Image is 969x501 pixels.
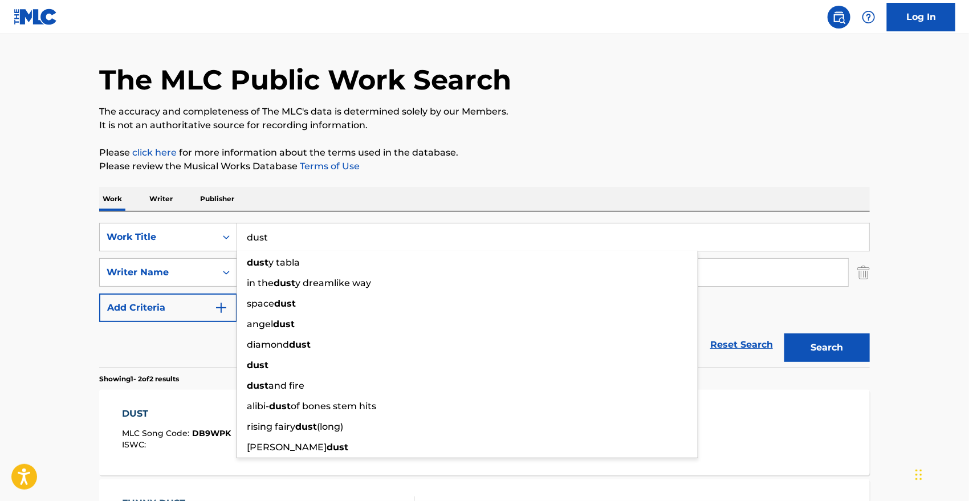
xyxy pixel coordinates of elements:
[99,63,511,97] h1: The MLC Public Work Search
[269,401,291,412] strong: dust
[247,257,268,268] strong: dust
[99,187,125,211] p: Work
[123,407,231,421] div: DUST
[327,442,348,453] strong: dust
[247,278,274,288] span: in the
[99,223,870,368] form: Search Form
[247,380,268,391] strong: dust
[295,421,317,432] strong: dust
[295,278,371,288] span: y dreamlike way
[247,442,327,453] span: [PERSON_NAME]
[915,458,922,492] div: Drag
[123,428,193,438] span: MLC Song Code :
[146,187,176,211] p: Writer
[197,187,238,211] p: Publisher
[828,6,850,28] a: Public Search
[132,147,177,158] a: click here
[99,390,870,475] a: DUSTMLC Song Code:DB9WPKISWC:Writers (3)[PERSON_NAME] [PERSON_NAME] [PERSON_NAME], [PERSON_NAME]R...
[107,230,209,244] div: Work Title
[99,160,870,173] p: Please review the Musical Works Database
[862,10,876,24] img: help
[268,257,300,268] span: y tabla
[291,401,376,412] span: of bones stem hits
[193,428,231,438] span: DB9WPK
[99,374,179,384] p: Showing 1 - 2 of 2 results
[14,9,58,25] img: MLC Logo
[912,446,969,501] iframe: Chat Widget
[99,119,870,132] p: It is not an authoritative source for recording information.
[784,333,870,362] button: Search
[857,6,880,28] div: Help
[857,258,870,287] img: Delete Criterion
[247,339,289,350] span: diamond
[247,319,273,329] span: angel
[214,301,228,315] img: 9d2ae6d4665cec9f34b9.svg
[705,332,779,357] a: Reset Search
[107,266,209,279] div: Writer Name
[99,105,870,119] p: The accuracy and completeness of The MLC's data is determined solely by our Members.
[887,3,955,31] a: Log In
[247,421,295,432] span: rising fairy
[247,360,268,370] strong: dust
[99,294,237,322] button: Add Criteria
[289,339,311,350] strong: dust
[268,380,304,391] span: and fire
[273,319,295,329] strong: dust
[247,401,269,412] span: alibi-
[274,298,296,309] strong: dust
[832,10,846,24] img: search
[317,421,343,432] span: (long)
[247,298,274,309] span: space
[274,278,295,288] strong: dust
[298,161,360,172] a: Terms of Use
[99,146,870,160] p: Please for more information about the terms used in the database.
[123,439,149,450] span: ISWC :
